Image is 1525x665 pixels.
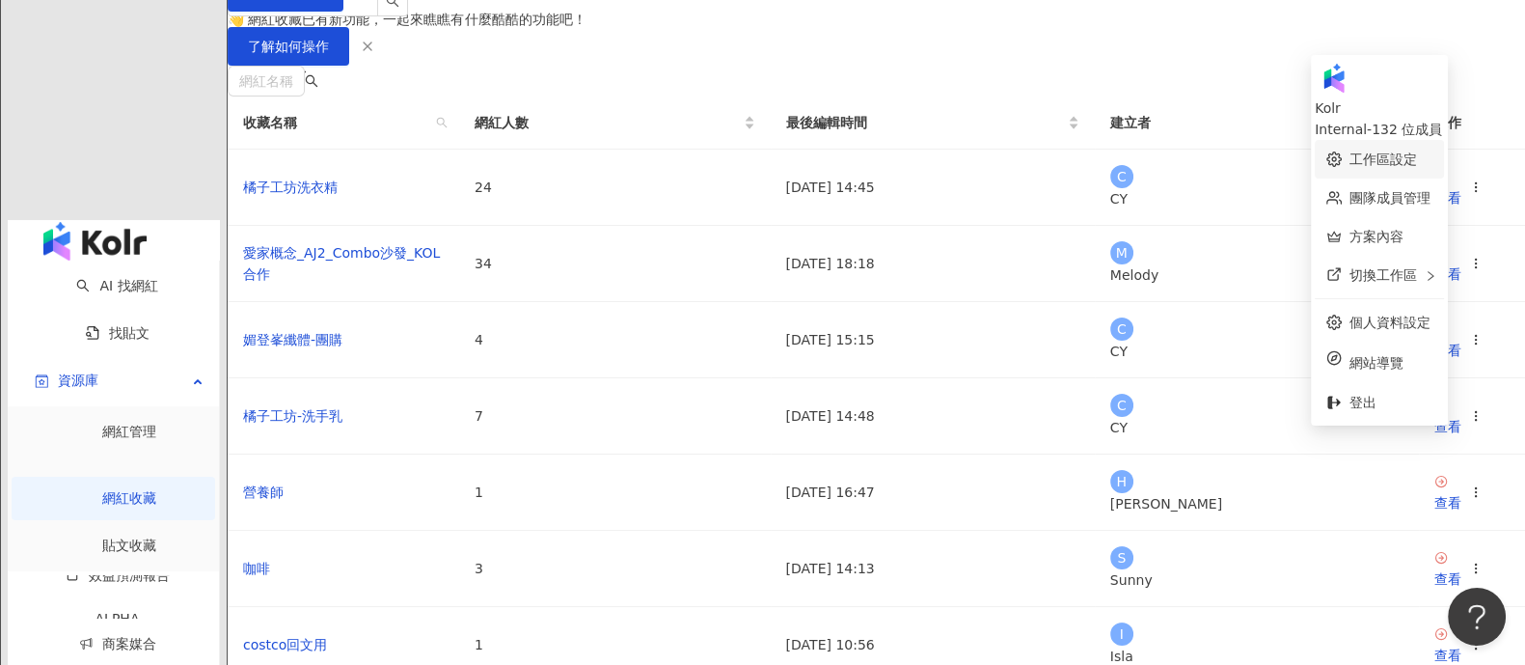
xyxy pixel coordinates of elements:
[1434,416,1461,437] div: 查看
[1434,263,1461,285] div: 查看
[436,117,448,128] span: search
[248,39,329,54] span: 了解如何操作
[1434,187,1461,208] div: 查看
[459,97,771,150] th: 網紅人數
[1110,264,1403,286] div: Melody
[1349,152,1417,167] a: 工作區設定
[771,455,1095,531] td: [DATE] 16:47
[1117,395,1127,416] span: C
[1110,569,1403,591] div: Sunny
[102,490,156,506] a: 網紅收藏
[243,112,428,133] span: 收藏名稱
[243,180,338,195] a: 橘子工坊洗衣精
[86,325,150,341] a: 找貼文
[43,222,147,261] img: logo
[1110,493,1403,514] div: [PERSON_NAME]
[786,112,1064,133] span: 最後編輯時間
[58,359,98,402] span: 資源庫
[475,256,492,271] span: 34
[475,112,740,133] span: 網紅人數
[1316,60,1352,97] img: Kolr%20app%20icon%20%281%29.png
[1110,417,1403,438] div: CY
[228,27,349,66] button: 了解如何操作
[1315,97,1444,119] div: Kolr
[1434,245,1461,285] a: 查看
[102,424,156,439] a: 網紅管理
[35,568,200,641] a: 效益預測報告ALPHA
[1434,169,1461,208] a: 查看
[79,636,156,651] a: 商案媒合
[1425,270,1436,282] span: right
[475,637,483,652] span: 1
[1434,321,1461,361] a: 查看
[475,180,492,195] span: 24
[1349,352,1432,374] span: 網站導覽
[305,74,318,88] span: search
[243,561,270,576] a: 咖啡
[1448,588,1506,646] iframe: Help Scout Beacon - Open
[475,485,483,500] span: 1
[1110,341,1403,362] div: CY
[771,302,1095,378] td: [DATE] 15:15
[1110,112,1388,133] span: 建立者
[771,378,1095,455] td: [DATE] 14:48
[1434,340,1461,361] div: 查看
[243,637,327,652] a: costco回文用
[102,538,156,553] a: 貼文收藏
[771,97,1095,150] th: 最後編輯時間
[243,332,342,347] a: 媚登峯纖體-團購
[243,485,284,500] a: 營養師
[475,332,483,347] span: 4
[771,226,1095,302] td: [DATE] 18:18
[771,150,1095,226] td: [DATE] 14:45
[1117,319,1127,340] span: C
[1120,623,1124,645] span: I
[1117,166,1127,187] span: C
[1117,547,1126,568] span: S
[475,408,483,424] span: 7
[432,108,451,137] span: search
[1434,474,1461,513] a: 查看
[1434,492,1461,513] div: 查看
[1349,229,1403,244] a: 方案內容
[228,12,1525,27] div: 👋 網紅收藏已有新功能，一起來瞧瞧有什麼酷酷的功能吧！
[1419,97,1525,150] th: 操作
[1434,550,1461,590] a: 查看
[243,408,342,424] a: 橘子工坊-洗手乳
[243,245,440,282] a: 愛家概念_AJ2_Combo沙發_KOL合作
[1434,398,1461,437] a: 查看
[1434,568,1461,590] div: 查看
[1315,119,1444,140] div: Internal - 132 位成員
[1110,188,1403,209] div: CY
[76,278,157,293] a: searchAI 找網紅
[475,561,483,576] span: 3
[1349,267,1417,283] span: 切換工作區
[1349,395,1376,410] span: 登出
[1116,471,1127,492] span: H
[771,531,1095,607] td: [DATE] 14:13
[1116,242,1128,263] span: M
[1349,315,1430,330] a: 個人資料設定
[1349,190,1430,206] a: 團隊成員管理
